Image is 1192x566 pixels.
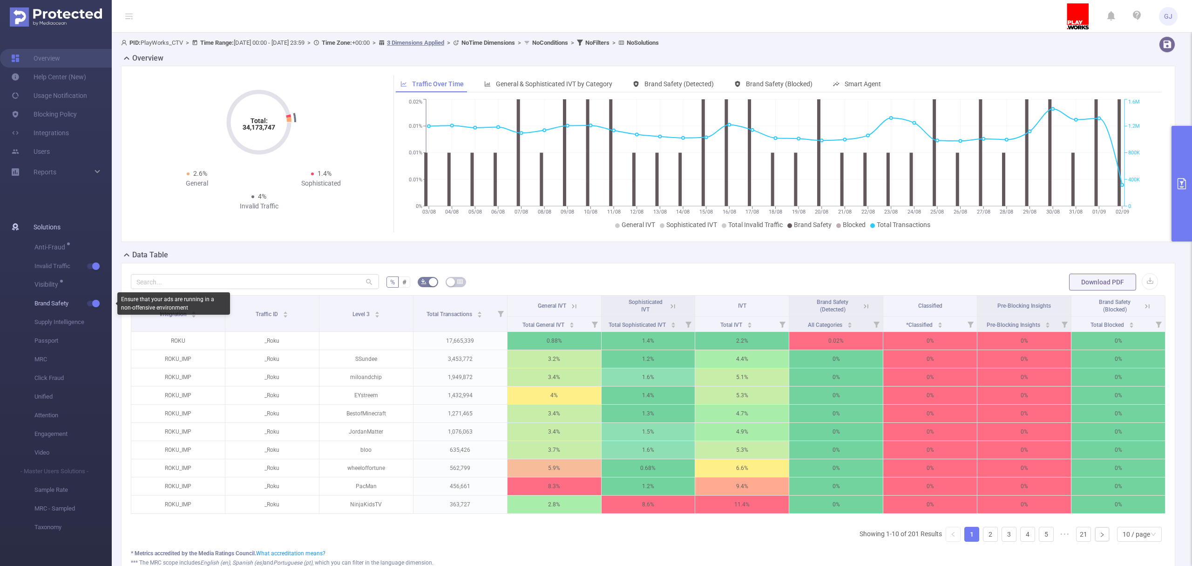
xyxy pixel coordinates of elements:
[34,499,112,518] span: MRC - Sampled
[413,477,507,495] p: 456,661
[11,86,87,105] a: Usage Notification
[1128,177,1140,183] tspan: 400K
[1152,317,1165,331] i: Filter menu
[131,274,379,289] input: Search...
[569,321,574,324] i: icon: caret-up
[682,317,695,331] i: Filter menu
[413,423,507,441] p: 1,076,063
[877,221,930,228] span: Total Transactions
[413,405,507,422] p: 1,271,465
[1021,527,1035,541] a: 4
[695,496,789,513] p: 11.4%
[409,123,422,129] tspan: 0.01%
[508,387,601,404] p: 4%
[569,321,575,326] div: Sort
[413,350,507,368] p: 3,453,772
[789,332,883,350] p: 0.02%
[1099,532,1105,538] i: icon: right
[977,387,1071,404] p: 0%
[34,443,112,462] span: Video
[1039,527,1054,542] li: 5
[34,387,112,406] span: Unified
[1045,321,1050,324] i: icon: caret-up
[413,387,507,404] p: 1,432,994
[11,49,60,68] a: Overview
[789,423,883,441] p: 0%
[789,477,883,495] p: 0%
[422,209,435,215] tspan: 03/08
[319,496,413,513] p: NinjaKidsTV
[602,477,695,495] p: 1.2%
[370,39,379,46] span: >
[1002,527,1016,542] li: 3
[1077,527,1090,541] a: 21
[508,496,601,513] p: 2.8%
[1045,324,1050,327] i: icon: caret-down
[883,459,977,477] p: 0%
[243,124,275,131] tspan: 34,173,747
[1129,321,1134,324] i: icon: caret-up
[319,405,413,422] p: BestofMinecraft
[1129,321,1134,326] div: Sort
[413,368,507,386] p: 1,949,872
[1099,299,1131,313] span: Brand Safety (Blocked)
[11,68,86,86] a: Help Center (New)
[283,314,288,317] i: icon: caret-down
[1123,527,1150,541] div: 10 / page
[352,311,371,318] span: Level 3
[34,331,112,350] span: Passport
[789,368,883,386] p: 0%
[117,292,230,315] div: Ensure that your ads are running in a non-offensive environment
[789,405,883,422] p: 0%
[508,350,601,368] p: 3.2%
[695,332,789,350] p: 2.2%
[522,322,566,328] span: Total General IVT
[699,209,713,215] tspan: 15/08
[259,179,383,188] div: Sophisticated
[1071,459,1165,477] p: 0%
[193,170,207,177] span: 2.6%
[602,368,695,386] p: 1.6%
[421,279,427,284] i: icon: bg-colors
[283,310,288,316] div: Sort
[847,321,853,326] div: Sort
[747,324,752,327] i: icon: caret-down
[670,321,676,324] i: icon: caret-up
[1076,527,1091,542] li: 21
[1002,527,1016,541] a: 3
[121,39,659,46] span: PlayWorks_CTV [DATE] 00:00 - [DATE] 23:59 +00:00
[1164,7,1172,26] span: GJ
[964,317,977,331] i: Filter menu
[256,550,325,557] a: What accreditation means?
[884,209,898,215] tspan: 23/08
[1057,527,1072,542] li: Next 5 Pages
[847,321,853,324] i: icon: caret-up
[34,168,56,176] span: Reports
[225,368,319,386] p: _Roku
[838,209,851,215] tspan: 21/08
[1128,203,1131,209] tspan: 0
[728,221,783,228] span: Total Invalid Traffic
[977,350,1071,368] p: 0%
[319,441,413,459] p: bloo
[10,7,102,27] img: Protected Media
[319,477,413,495] p: PacMan
[610,39,618,46] span: >
[976,209,990,215] tspan: 27/08
[629,299,663,313] span: Sophisticated IVT
[412,80,464,88] span: Traffic Over Time
[954,209,967,215] tspan: 26/08
[1000,209,1013,215] tspan: 28/08
[225,459,319,477] p: _Roku
[477,314,482,317] i: icon: caret-down
[508,459,601,477] p: 5.9%
[225,477,319,495] p: _Roku
[937,321,943,326] div: Sort
[322,39,352,46] b: Time Zone:
[561,209,574,215] tspan: 09/08
[983,527,998,542] li: 2
[789,496,883,513] p: 0%
[197,201,321,211] div: Invalid Traffic
[602,387,695,404] p: 1.4%
[1151,531,1156,538] i: icon: down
